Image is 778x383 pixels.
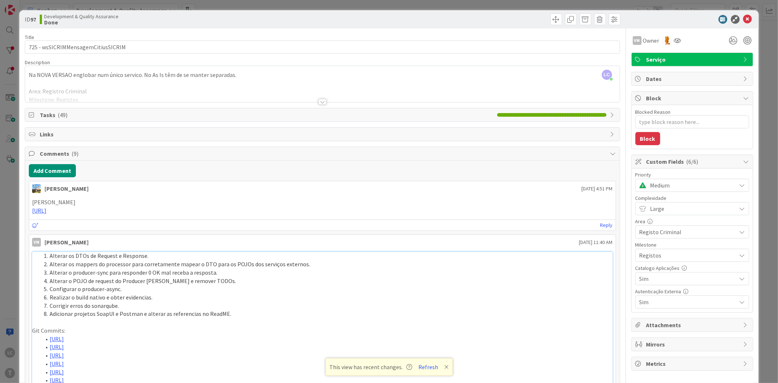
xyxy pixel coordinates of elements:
[71,150,78,157] span: ( 9 )
[50,352,64,359] a: [URL]
[663,36,671,45] img: RL
[329,363,412,371] span: This view has recent changes.
[643,36,659,45] span: Owner
[646,340,740,349] span: Mirrors
[650,204,733,214] span: Large
[646,359,740,368] span: Metrics
[633,36,642,45] div: VM
[41,310,612,318] li: Adicionar projetos SoapUI e Postman e alterar as referencias no ReadME.
[40,130,606,139] span: Links
[639,227,733,237] span: Registo Criminal
[635,172,749,177] div: Priority
[41,252,612,260] li: Alterar os DTOs de Request e Response.
[635,289,749,294] div: Autenticação Externa
[41,268,612,277] li: Alterar o producer-sync para responder 0 OK mal receba a resposta.
[635,242,749,247] div: Milestone
[25,34,34,40] label: Title
[635,132,660,145] button: Block
[32,207,46,214] a: [URL]
[600,221,613,230] a: Reply
[635,196,749,201] div: Complexidade
[639,297,733,307] span: Sim
[32,198,612,206] p: [PERSON_NAME]
[40,149,606,158] span: Comments
[41,293,612,302] li: Realizar o build nativo e obter evidencias.
[25,15,36,24] span: ID
[41,260,612,268] li: Alterar os mappers do processor para corretamente mapear o DTO para os POJOs dos serviços externos.
[416,362,441,372] button: Refresh
[635,219,749,224] div: Area
[25,40,620,54] input: type card name here...
[646,55,740,64] span: Serviço
[50,335,64,343] a: [URL]
[44,184,89,193] div: [PERSON_NAME]
[646,94,740,102] span: Block
[50,368,64,376] a: [URL]
[50,360,64,367] a: [URL]
[650,180,733,190] span: Medium
[686,158,698,165] span: ( 6/6 )
[29,164,76,177] button: Add Comment
[58,111,67,119] span: ( 49 )
[635,109,671,115] label: Blocked Reason
[44,13,119,19] span: Development & Quality Assurance
[579,239,613,246] span: [DATE] 11:40 AM
[41,277,612,285] li: Alterar o POJO de request do Producer [PERSON_NAME] e remover TODOs.
[41,285,612,293] li: Configurar o producer-async.
[646,74,740,83] span: Dates
[25,59,50,66] span: Description
[44,238,89,247] div: [PERSON_NAME]
[40,111,493,119] span: Tasks
[602,70,612,80] span: LC
[44,19,119,25] b: Done
[32,184,41,193] img: DG
[635,266,749,271] div: Catalogo Aplicações
[50,343,64,351] a: [URL]
[646,157,740,166] span: Custom Fields
[639,274,733,284] span: Sim
[41,302,612,310] li: Corrigir erros do sonarqube.
[639,250,733,260] span: Registos
[30,16,36,23] b: 97
[646,321,740,329] span: Attachments
[32,326,612,335] p: Git Commits:
[32,238,41,247] div: VM
[582,185,613,193] span: [DATE] 4:51 PM
[29,71,616,79] p: Na NOVA VERSAO englobar num único servico. No As Is têm de se manter separadas.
